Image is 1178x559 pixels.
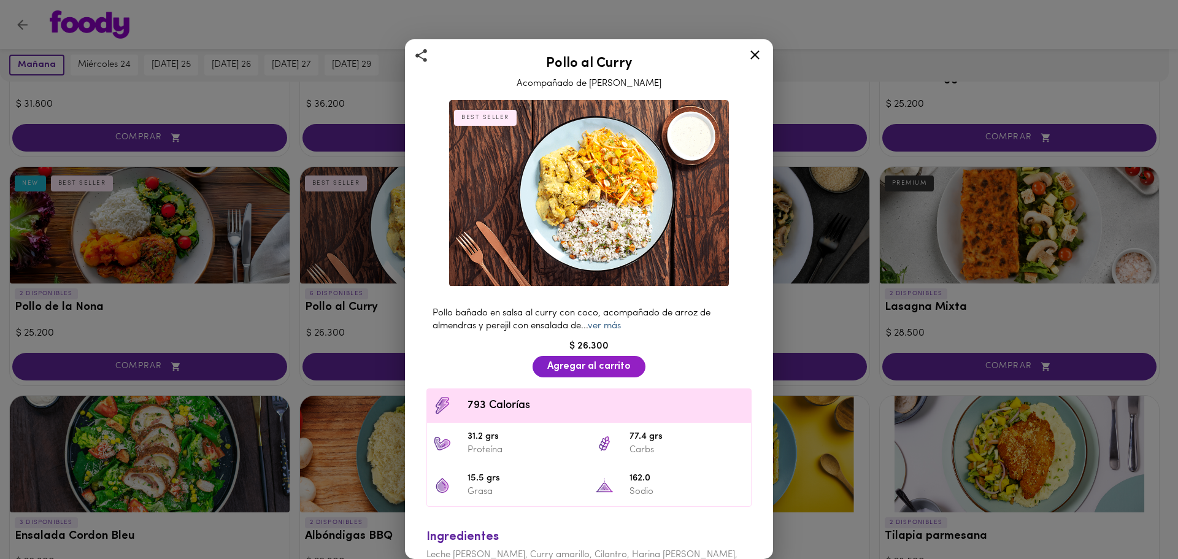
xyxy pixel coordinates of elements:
[588,322,621,331] a: ver más
[468,430,583,444] span: 31.2 grs
[420,339,758,353] div: $ 26.300
[629,444,745,457] p: Carbs
[1107,488,1166,547] iframe: Messagebird Livechat Widget
[433,434,452,453] img: 31.2 grs Proteína
[433,476,452,495] img: 15.5 grs Grasa
[449,100,729,287] img: Pollo al Curry
[533,356,645,377] button: Agregar al carrito
[433,396,452,415] img: Contenido calórico
[595,476,614,495] img: 162.0 Sodio
[517,79,661,88] span: Acompañado de [PERSON_NAME]
[629,472,745,486] span: 162.0
[595,434,614,453] img: 77.4 grs Carbs
[468,398,745,414] span: 793 Calorías
[468,444,583,457] p: Proteína
[468,485,583,498] p: Grasa
[420,56,758,71] h2: Pollo al Curry
[426,528,752,546] div: Ingredientes
[629,485,745,498] p: Sodio
[547,361,631,372] span: Agregar al carrito
[468,472,583,486] span: 15.5 grs
[433,309,710,331] span: Pollo bañado en salsa al curry con coco, acompañado de arroz de almendras y perejil con ensalada ...
[454,110,517,126] div: BEST SELLER
[629,430,745,444] span: 77.4 grs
